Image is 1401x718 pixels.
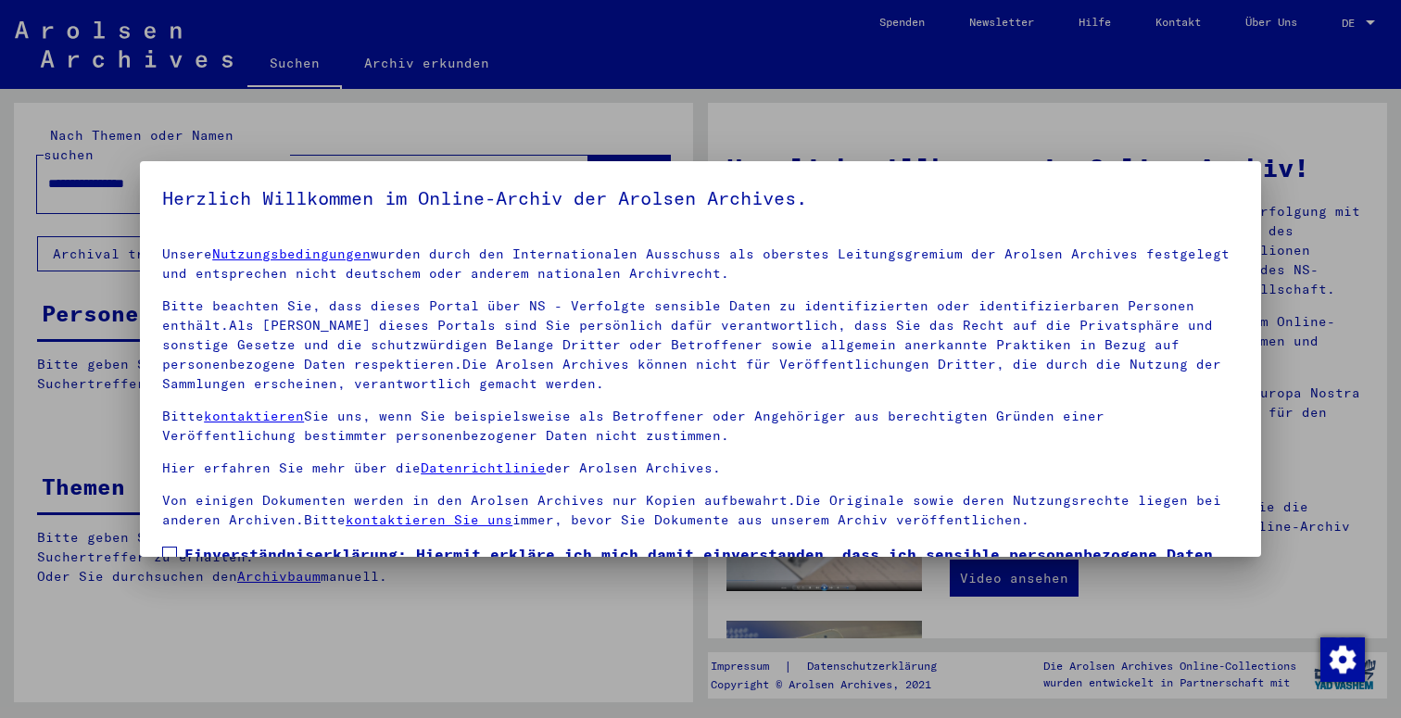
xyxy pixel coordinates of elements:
[162,459,1239,478] p: Hier erfahren Sie mehr über die der Arolsen Archives.
[184,543,1239,632] span: Einverständniserklärung: Hiermit erkläre ich mich damit einverstanden, dass ich sensible personen...
[1320,637,1365,682] img: Zustimmung ändern
[212,246,371,262] a: Nutzungsbedingungen
[162,245,1239,283] p: Unsere wurden durch den Internationalen Ausschuss als oberstes Leitungsgremium der Arolsen Archiv...
[204,408,304,424] a: kontaktieren
[162,296,1239,394] p: Bitte beachten Sie, dass dieses Portal über NS - Verfolgte sensible Daten zu identifizierten oder...
[421,460,546,476] a: Datenrichtlinie
[1319,636,1364,681] div: Zustimmung ändern
[162,183,1239,213] h5: Herzlich Willkommen im Online-Archiv der Arolsen Archives.
[346,511,512,528] a: kontaktieren Sie uns
[162,491,1239,530] p: Von einigen Dokumenten werden in den Arolsen Archives nur Kopien aufbewahrt.Die Originale sowie d...
[162,407,1239,446] p: Bitte Sie uns, wenn Sie beispielsweise als Betroffener oder Angehöriger aus berechtigten Gründen ...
